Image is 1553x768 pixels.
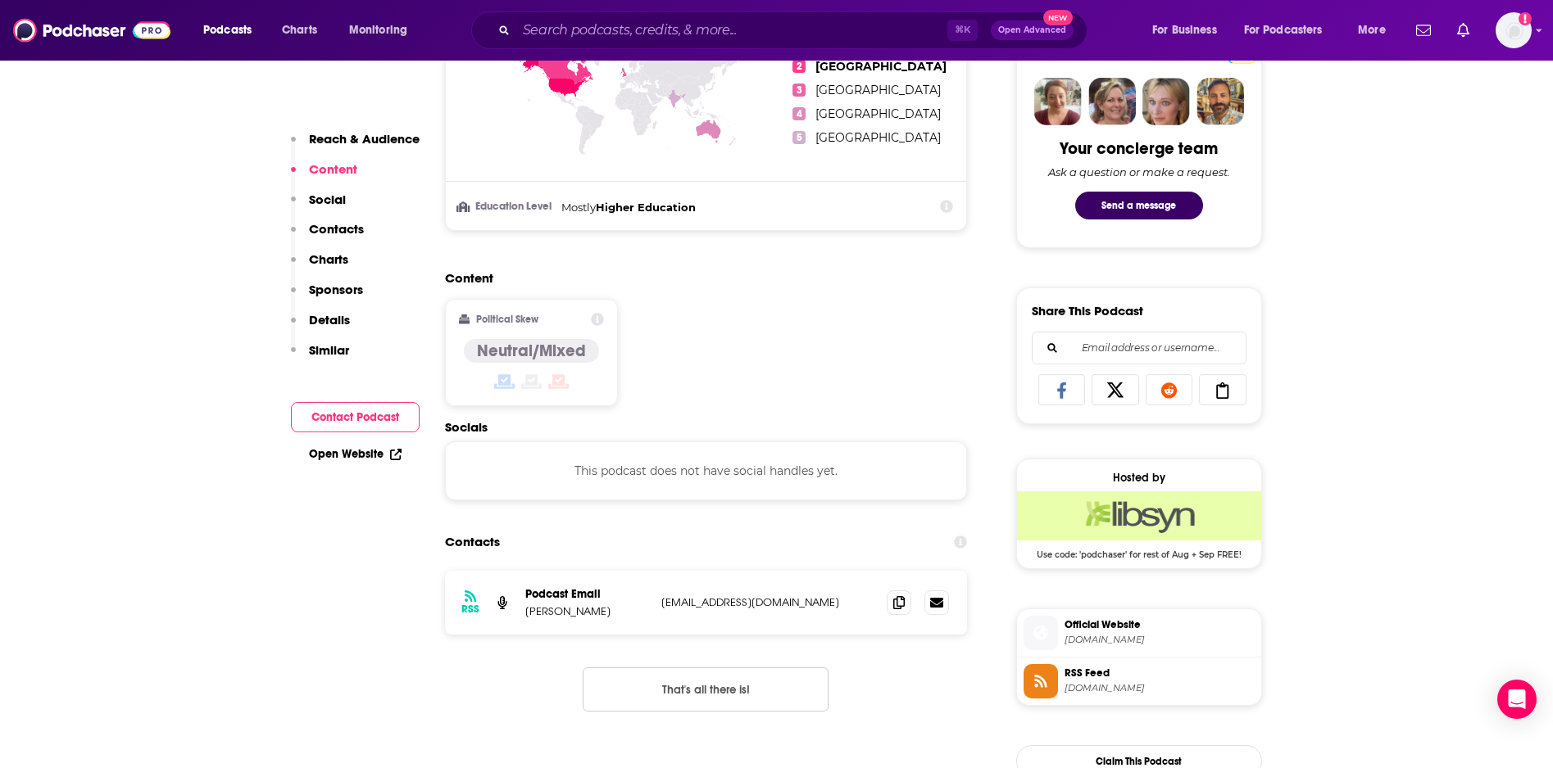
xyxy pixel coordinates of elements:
[1519,12,1532,25] svg: Add a profile image
[461,603,479,616] h3: RSS
[561,201,596,214] span: Mostly
[1451,16,1476,44] a: Show notifications dropdown
[792,60,806,73] span: 2
[1088,78,1136,125] img: Barbara Profile
[1199,374,1246,405] a: Copy Link
[815,130,941,145] span: [GEOGRAPHIC_DATA]
[1497,680,1537,719] div: Open Intercom Messenger
[487,11,1103,49] div: Search podcasts, credits, & more...
[1410,16,1437,44] a: Show notifications dropdown
[1032,332,1246,364] div: Search followers
[525,604,648,618] p: [PERSON_NAME]
[338,17,429,43] button: open menu
[1075,192,1203,219] button: Send a message
[516,17,947,43] input: Search podcasts, credits, & more...
[792,131,806,144] span: 5
[525,587,648,601] p: Podcast Email
[1346,17,1406,43] button: open menu
[349,19,407,42] span: Monitoring
[1046,332,1233,364] input: Email address or username...
[203,19,252,42] span: Podcasts
[309,192,346,207] p: Social
[947,20,978,41] span: ⌘ K
[291,402,420,432] button: Contact Podcast
[815,59,947,74] span: [GEOGRAPHIC_DATA]
[815,106,941,121] span: [GEOGRAPHIC_DATA]
[1141,17,1237,43] button: open menu
[1146,374,1193,405] a: Share on Reddit
[1024,616,1255,650] a: Official Website[DOMAIN_NAME]
[13,15,170,46] img: Podchaser - Follow, Share and Rate Podcasts
[792,84,806,97] span: 3
[1496,12,1532,48] img: User Profile
[309,282,363,297] p: Sponsors
[445,270,955,286] h2: Content
[1358,19,1386,42] span: More
[291,282,363,312] button: Sponsors
[998,26,1066,34] span: Open Advanced
[291,161,357,192] button: Content
[991,20,1074,40] button: Open AdvancedNew
[596,201,696,214] span: Higher Education
[1197,78,1244,125] img: Jon Profile
[1496,12,1532,48] span: Logged in as billthrelkeld
[1017,491,1261,558] a: Libsyn Deal: Use code: 'podchaser' for rest of Aug + Sep FREE!
[291,131,420,161] button: Reach & Audience
[1092,374,1139,405] a: Share on X/Twitter
[1244,19,1323,42] span: For Podcasters
[815,83,941,97] span: [GEOGRAPHIC_DATA]
[445,441,968,500] div: This podcast does not have social handles yet.
[1233,17,1346,43] button: open menu
[1142,78,1190,125] img: Jules Profile
[1152,19,1217,42] span: For Business
[309,161,357,177] p: Content
[1032,303,1143,318] h3: Share This Podcast
[282,19,317,42] span: Charts
[1048,165,1230,178] div: Ask a question or make a request.
[1017,540,1261,560] span: Use code: 'podchaser' for rest of Aug + Sep FREE!
[1017,491,1261,540] img: Libsyn Deal: Use code: 'podchaser' for rest of Aug + Sep FREE!
[1038,374,1086,405] a: Share on Facebook
[309,312,350,328] p: Details
[291,251,348,282] button: Charts
[1034,78,1082,125] img: Sydney Profile
[459,201,555,212] h3: Education Level
[792,107,806,120] span: 4
[309,131,420,147] p: Reach & Audience
[309,342,349,358] p: Similar
[445,526,500,558] h2: Contacts
[1065,666,1255,680] span: RSS Feed
[583,667,829,712] button: Nothing here.
[309,251,348,267] p: Charts
[1496,12,1532,48] button: Show profile menu
[1065,617,1255,632] span: Official Website
[192,17,273,43] button: open menu
[476,314,538,325] h2: Political Skew
[1043,10,1073,25] span: New
[309,447,402,461] a: Open Website
[291,342,349,373] button: Similar
[1065,682,1255,694] span: feeds.libsyn.com
[445,419,968,435] h2: Socials
[291,312,350,342] button: Details
[271,17,327,43] a: Charts
[477,341,586,361] h4: Neutral/Mixed
[1017,471,1261,485] div: Hosted by
[1060,138,1218,159] div: Your concierge team
[661,595,874,609] p: [EMAIL_ADDRESS][DOMAIN_NAME]
[1065,634,1255,646] span: sites.libsyn.com
[291,192,346,222] button: Social
[309,221,364,237] p: Contacts
[1024,664,1255,698] a: RSS Feed[DOMAIN_NAME]
[291,221,364,251] button: Contacts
